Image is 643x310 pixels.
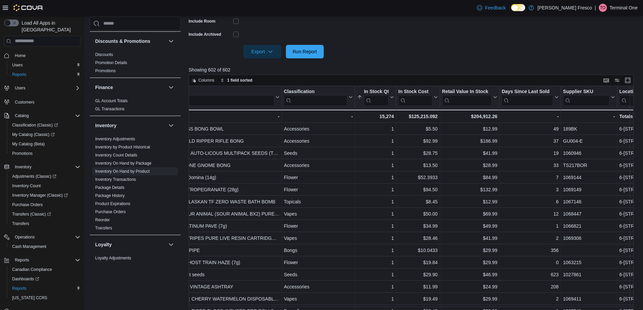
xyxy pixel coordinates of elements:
a: My Catalog (Beta) [9,140,48,148]
a: Transfers (Classic) [7,209,83,219]
button: Customers [1,97,83,107]
a: Purchase Orders [95,209,126,214]
span: My Catalog (Classic) [9,131,80,139]
span: Reorder [95,217,110,223]
a: Inventory Manager (Classic) [7,191,83,200]
a: Adjustments (Classic) [7,172,83,181]
a: Inventory Manager (Classic) [9,191,71,199]
span: Cash Management [12,244,46,249]
span: Customers [12,97,80,106]
a: Dashboards [9,275,42,283]
div: Inventory [90,135,181,235]
span: Cash Management [9,243,80,251]
span: Customers [15,100,34,105]
span: Users [15,85,25,91]
button: Purchase Orders [7,200,83,209]
button: Loyalty [95,241,166,248]
span: Inventory Manager (Classic) [12,193,68,198]
a: My Catalog (Classic) [9,131,57,139]
button: Reports [7,70,83,79]
a: Promotion Details [95,60,127,65]
button: Canadian Compliance [7,265,83,274]
p: [PERSON_NAME] Fresco [537,4,592,12]
span: GL Transactions [95,106,125,112]
span: Load All Apps in [GEOGRAPHIC_DATA] [19,20,80,33]
button: Users [12,84,28,92]
a: Home [12,52,28,60]
span: Adjustments (Classic) [9,172,80,180]
button: Reports [12,256,32,264]
span: Inventory [15,164,31,170]
span: Feedback [485,4,506,11]
div: Discounts & Promotions [90,51,181,78]
a: Transfers (Classic) [9,210,54,218]
a: My Catalog (Classic) [7,130,83,139]
span: Inventory Count [12,183,41,189]
a: Inventory On Hand by Product [95,169,150,174]
a: Inventory Count Details [95,153,137,158]
a: Reports [9,71,29,79]
a: Promotions [9,149,35,158]
span: 1 field sorted [227,78,252,83]
span: Transfers (Classic) [12,212,51,217]
button: Inventory Count [7,181,83,191]
span: GL Account Totals [95,98,128,104]
span: Catalog [15,113,29,118]
a: Customers [12,98,37,106]
button: Users [7,60,83,70]
span: My Catalog (Classic) [12,132,55,137]
a: Transfers [95,226,112,230]
input: Dark Mode [511,4,525,11]
h3: Loyalty [95,241,112,248]
span: My Catalog (Beta) [12,141,45,147]
div: 15,274 [357,112,394,120]
div: - [563,112,615,120]
a: Loyalty Adjustments [95,256,131,260]
span: Run Report [293,48,317,55]
span: Classification (Classic) [12,122,58,128]
button: Promotions [7,149,83,158]
a: Promotions [95,68,116,73]
a: Inventory Adjustments [95,137,135,141]
button: Export [243,45,281,58]
a: Discounts [95,52,113,57]
span: Inventory Manager (Classic) [9,191,80,199]
a: Classification (Classic) [7,120,83,130]
span: Reports [12,256,80,264]
span: Reports [15,257,29,263]
button: Finance [167,83,175,91]
span: Adjustments (Classic) [12,174,56,179]
p: | [595,4,596,12]
span: Promotions [12,151,33,156]
a: Feedback [474,1,508,15]
div: $125,215.092 [398,112,437,120]
button: 1 field sorted [218,76,255,84]
a: Reports [9,284,29,292]
button: Reports [1,255,83,265]
span: Inventory Count [9,182,80,190]
span: Promotions [9,149,80,158]
span: Inventory by Product Historical [95,144,150,150]
span: Transfers [95,225,112,231]
a: Users [9,61,25,69]
span: Transfers (Classic) [9,210,80,218]
button: Discounts & Promotions [167,37,175,45]
a: Dashboards [7,274,83,284]
span: Reports [9,71,80,79]
span: Operations [15,234,35,240]
span: Loyalty Adjustments [95,255,131,261]
button: Reports [7,284,83,293]
button: Enter fullscreen [624,76,632,84]
button: Inventory [167,121,175,130]
button: Operations [1,232,83,242]
a: Product Expirations [95,201,130,206]
div: - [284,112,353,120]
span: Users [12,84,80,92]
a: Classification (Classic) [9,121,61,129]
span: Inventory [12,163,80,171]
h3: Discounts & Promotions [95,38,150,45]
